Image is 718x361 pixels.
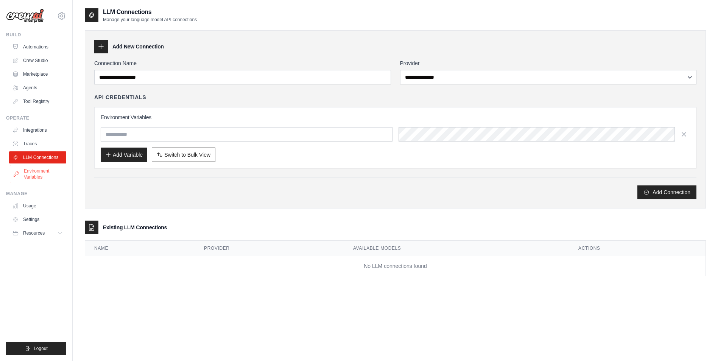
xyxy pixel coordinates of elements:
h4: API Credentials [94,93,146,101]
a: Usage [9,200,66,212]
a: Crew Studio [9,54,66,67]
label: Connection Name [94,59,391,67]
img: Logo [6,9,44,23]
span: Resources [23,230,45,236]
button: Logout [6,342,66,355]
th: Name [85,241,195,256]
h2: LLM Connections [103,8,197,17]
h3: Existing LLM Connections [103,224,167,231]
a: Settings [9,213,66,226]
a: Marketplace [9,68,66,80]
button: Add Connection [637,185,696,199]
label: Provider [400,59,697,67]
a: Traces [9,138,66,150]
div: Manage [6,191,66,197]
th: Provider [195,241,344,256]
span: Logout [34,345,48,352]
button: Switch to Bulk View [152,148,215,162]
a: Environment Variables [10,165,67,183]
div: Operate [6,115,66,121]
button: Resources [9,227,66,239]
th: Available Models [344,241,569,256]
h3: Add New Connection [112,43,164,50]
h3: Environment Variables [101,114,690,121]
th: Actions [569,241,706,256]
a: Automations [9,41,66,53]
td: No LLM connections found [85,256,706,276]
p: Manage your language model API connections [103,17,197,23]
a: Integrations [9,124,66,136]
span: Switch to Bulk View [164,151,210,159]
button: Add Variable [101,148,147,162]
a: Agents [9,82,66,94]
div: Build [6,32,66,38]
a: Tool Registry [9,95,66,107]
a: LLM Connections [9,151,66,163]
